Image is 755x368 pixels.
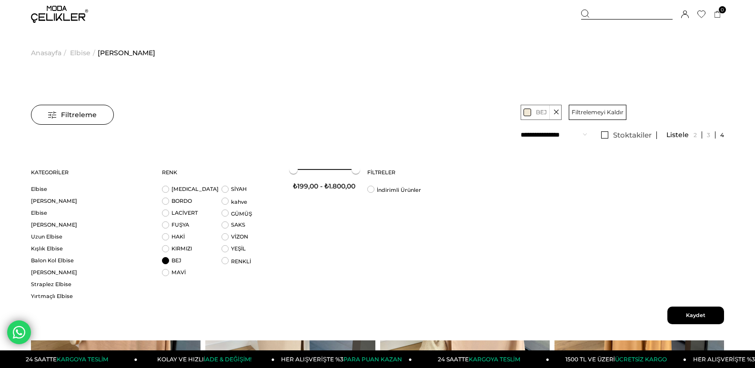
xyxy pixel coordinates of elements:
[377,187,421,193] a: İndirimli Ürünler
[536,107,547,118] span: BEJ
[31,281,150,288] a: Straplez Elbise
[275,350,412,368] a: HER ALIŞVERİŞTE %3PARA PUAN KAZAN
[31,29,61,77] a: Anasayfa
[162,209,221,221] li: LACİVERT
[343,356,402,363] span: PARA PUAN KAZAN
[469,356,520,363] span: KARGOYA TESLİM
[162,257,221,269] li: BEJ
[221,221,281,233] li: SAKS
[221,233,281,245] li: VİZON
[596,131,657,139] a: Stoktakiler
[171,198,192,204] a: BORDO
[48,105,97,124] span: Filtreleme
[714,11,721,18] a: 0
[231,221,245,228] a: SAKS
[31,198,150,205] a: [PERSON_NAME]
[31,269,150,276] a: [PERSON_NAME]
[171,209,198,216] a: LACİVERT
[221,198,281,209] li: kahve
[31,233,150,240] a: Uzun Elbise
[231,258,251,265] a: RENKLİ
[667,307,724,324] span: Kaydet
[70,29,91,77] a: Elbise
[31,221,150,229] a: [PERSON_NAME]
[171,245,192,252] a: KIRMIZI
[572,105,624,119] span: Filtrelemeyi Kaldır
[231,210,252,217] a: GÜMÜŞ
[31,257,150,264] a: Balon Kol Elbise
[31,29,69,77] li: >
[221,257,281,269] li: RENKLİ
[70,29,98,77] li: >
[231,245,246,252] a: YEŞİL
[569,105,626,119] a: Filtrelemeyi Kaldır
[98,29,155,77] a: [PERSON_NAME]
[162,233,221,245] li: HAKİ
[293,179,355,190] div: ₺199,00 - ₺1.800,00
[613,130,652,139] span: Stoktakiler
[137,350,274,368] a: KOLAY VE HIZLIİADE & DEĞİŞİM!
[171,233,185,240] a: HAKİ
[171,269,186,276] a: MAVİ
[31,209,150,217] a: Elbise
[221,186,281,198] li: SİYAH
[162,245,221,257] li: KIRMIZI
[162,221,221,233] li: FUŞYA
[171,186,219,192] a: [MEDICAL_DATA]
[221,209,281,221] li: GÜMÜŞ
[31,293,150,300] a: Yırtmaçlı Elbise
[719,6,726,13] span: 0
[231,233,248,240] a: VİZON
[162,159,281,186] a: Renk
[31,6,88,23] img: logo
[367,186,427,198] li: İndirimli Ürünler
[31,245,150,252] a: Kışlık Elbise
[412,350,549,368] a: 24 SAATTEKARGOYA TESLİM
[231,199,247,205] a: kahve
[31,159,150,186] a: Kategoriler
[57,356,108,363] span: KARGOYA TESLİM
[171,221,189,228] a: FUŞYA
[221,245,281,257] li: YEŞİL
[367,159,486,186] a: Filtreler
[615,356,667,363] span: ÜCRETSİZ KARGO
[162,269,221,281] li: MAVİ
[231,186,247,192] a: SİYAH
[204,356,252,363] span: İADE & DEĞİŞİM!
[162,186,221,198] li: BEYAZ
[549,350,686,368] a: 1500 TL VE ÜZERİÜCRETSİZ KARGO
[171,257,181,264] a: BEJ
[162,198,221,209] li: BORDO
[31,186,150,193] a: Elbise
